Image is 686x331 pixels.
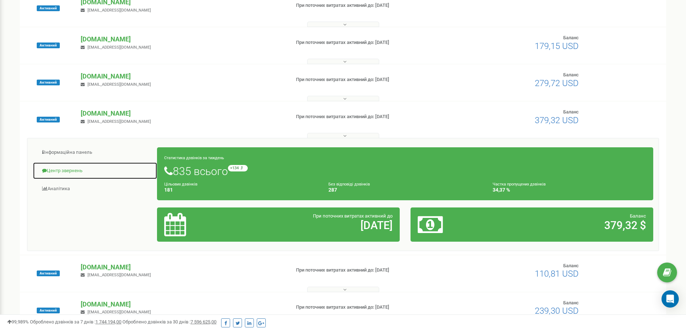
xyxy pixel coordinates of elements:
[244,219,393,231] h2: [DATE]
[296,39,446,46] p: При поточних витратах активний до: [DATE]
[228,165,248,171] small: +134
[81,263,284,272] p: [DOMAIN_NAME]
[88,310,151,314] span: [EMAIL_ADDRESS][DOMAIN_NAME]
[88,273,151,277] span: [EMAIL_ADDRESS][DOMAIN_NAME]
[88,45,151,50] span: [EMAIL_ADDRESS][DOMAIN_NAME]
[37,270,60,276] span: Активний
[37,80,60,85] span: Активний
[164,165,646,177] h1: 835 всього
[563,300,579,305] span: Баланс
[535,115,579,125] span: 379,32 USD
[81,300,284,309] p: [DOMAIN_NAME]
[493,187,646,193] h4: 34,37 %
[33,162,157,180] a: Центр звернень
[328,182,370,187] small: Без відповіді дзвінків
[296,76,446,83] p: При поточних витратах активний до: [DATE]
[37,43,60,48] span: Активний
[662,290,679,308] div: Open Intercom Messenger
[535,78,579,88] span: 279,72 USD
[7,319,29,325] span: 99,989%
[563,109,579,115] span: Баланс
[164,187,318,193] h4: 181
[88,119,151,124] span: [EMAIL_ADDRESS][DOMAIN_NAME]
[296,304,446,311] p: При поточних витратах активний до: [DATE]
[81,109,284,118] p: [DOMAIN_NAME]
[313,213,393,219] span: При поточних витратах активний до
[535,306,579,316] span: 239,30 USD
[535,269,579,279] span: 110,81 USD
[37,308,60,313] span: Активний
[190,319,216,325] u: 7 596 625,00
[497,219,646,231] h2: 379,32 $
[33,144,157,161] a: Інформаційна панель
[563,263,579,268] span: Баланс
[296,113,446,120] p: При поточних витратах активний до: [DATE]
[164,182,197,187] small: Цільових дзвінків
[535,41,579,51] span: 179,15 USD
[88,82,151,87] span: [EMAIL_ADDRESS][DOMAIN_NAME]
[122,319,216,325] span: Оброблено дзвінків за 30 днів :
[81,35,284,44] p: [DOMAIN_NAME]
[563,35,579,40] span: Баланс
[81,72,284,81] p: [DOMAIN_NAME]
[33,180,157,198] a: Аналiтика
[37,117,60,122] span: Активний
[493,182,546,187] small: Частка пропущених дзвінків
[95,319,121,325] u: 1 744 194,00
[30,319,121,325] span: Оброблено дзвінків за 7 днів :
[563,72,579,77] span: Баланс
[88,8,151,13] span: [EMAIL_ADDRESS][DOMAIN_NAME]
[296,2,446,9] p: При поточних витратах активний до: [DATE]
[296,267,446,274] p: При поточних витратах активний до: [DATE]
[630,213,646,219] span: Баланс
[328,187,482,193] h4: 287
[37,5,60,11] span: Активний
[164,156,224,160] small: Статистика дзвінків за тиждень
